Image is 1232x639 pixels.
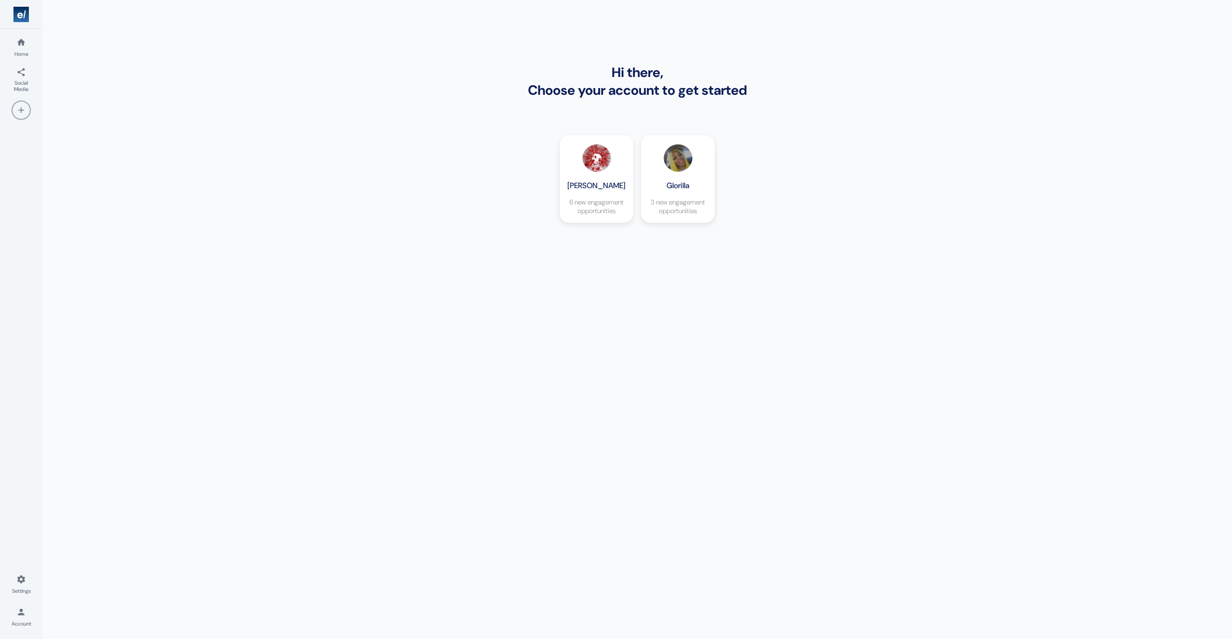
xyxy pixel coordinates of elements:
p: 3 new engagement opportunities [651,198,705,215]
div: Hi there, Choose your account to get started [58,64,1217,99]
span: Home [14,51,28,57]
p: 6 new engagement opportunities [569,198,624,215]
a: Home [4,33,38,62]
a: Settings [4,570,38,599]
span: Settings [12,588,31,594]
h4: [PERSON_NAME] [567,180,626,191]
span: Account [12,621,31,627]
h4: Glorilla [667,180,689,191]
img: glorilla [664,144,693,173]
img: Logo [13,7,29,22]
img: kencarson [582,144,611,173]
a: Social Media [4,65,38,94]
a: Account [4,602,38,631]
span: Social Media [8,80,35,92]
